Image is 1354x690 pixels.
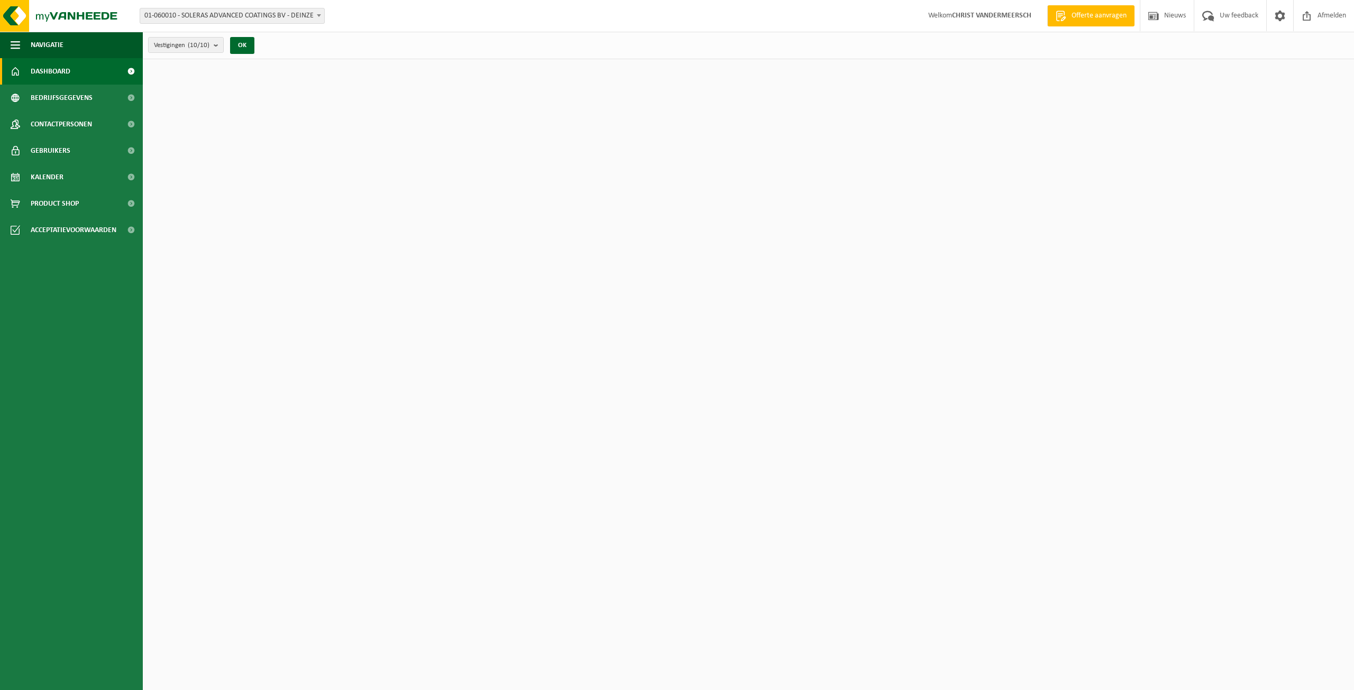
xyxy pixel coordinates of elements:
count: (10/10) [188,42,209,49]
span: 01-060010 - SOLERAS ADVANCED COATINGS BV - DEINZE [140,8,325,24]
span: Navigatie [31,32,63,58]
button: Vestigingen(10/10) [148,37,224,53]
span: Offerte aanvragen [1069,11,1129,21]
span: 01-060010 - SOLERAS ADVANCED COATINGS BV - DEINZE [140,8,324,23]
span: Acceptatievoorwaarden [31,217,116,243]
span: Product Shop [31,190,79,217]
span: Kalender [31,164,63,190]
span: Bedrijfsgegevens [31,85,93,111]
span: Vestigingen [154,38,209,53]
a: Offerte aanvragen [1047,5,1135,26]
strong: CHRIST VANDERMEERSCH [952,12,1031,20]
span: Dashboard [31,58,70,85]
button: OK [230,37,254,54]
span: Contactpersonen [31,111,92,137]
span: Gebruikers [31,137,70,164]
